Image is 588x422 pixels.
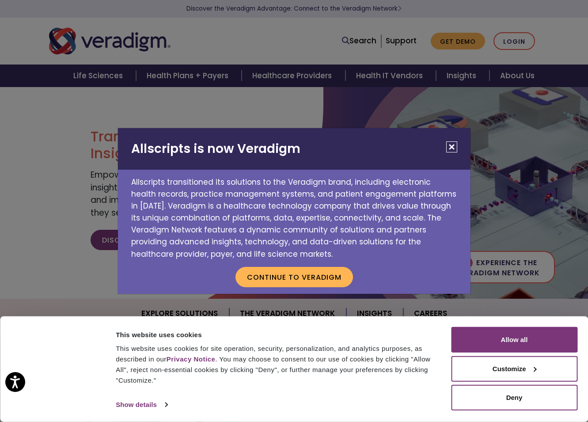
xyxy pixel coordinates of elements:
h2: Allscripts is now Veradigm [118,128,470,170]
button: Close [446,141,457,152]
button: Continue to Veradigm [235,267,353,287]
a: Privacy Notice [167,355,215,363]
p: Allscripts transitioned its solutions to the Veradigm brand, including electronic health records,... [118,170,470,260]
div: This website uses cookies [116,329,441,340]
a: Show details [116,398,167,411]
button: Deny [451,385,577,411]
button: Customize [451,356,577,381]
div: This website uses cookies for site operation, security, personalization, and analytics purposes, ... [116,343,441,386]
button: Allow all [451,327,577,353]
